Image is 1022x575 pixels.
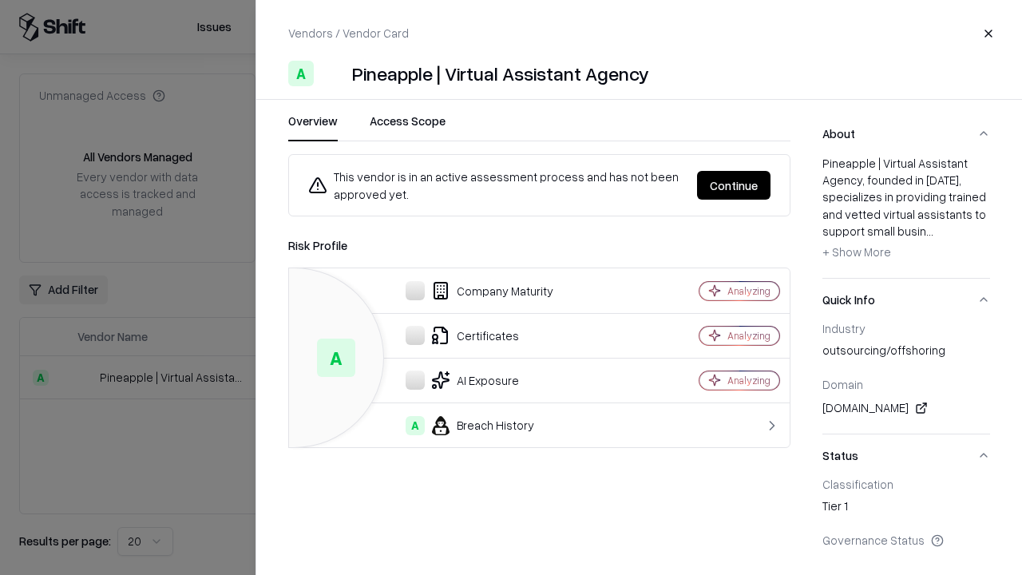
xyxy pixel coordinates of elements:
div: Classification [822,477,990,491]
button: About [822,113,990,155]
div: AI Exposure [302,371,644,390]
p: Vendors / Vendor Card [288,25,409,42]
div: Governance Status [822,533,990,547]
button: Continue [697,171,770,200]
div: A [317,339,355,377]
div: This vendor is in an active assessment process and has not been approved yet. [308,168,684,203]
div: Analyzing [727,329,770,343]
div: [DOMAIN_NAME] [822,399,990,418]
span: ... [926,224,933,238]
div: Company Maturity [302,281,644,300]
div: Analyzing [727,374,770,387]
div: Quick Info [822,321,990,434]
button: Quick Info [822,279,990,321]
div: Industry [822,321,990,335]
div: Domain [822,377,990,391]
button: Status [822,434,990,477]
button: Overview [288,113,338,141]
div: A [288,61,314,86]
button: Access Scope [370,113,446,141]
div: Pineapple | Virtual Assistant Agency [352,61,649,86]
div: Tier 1 [822,498,990,520]
div: Analyzing [727,284,770,298]
img: Pineapple | Virtual Assistant Agency [320,61,346,86]
div: About [822,155,990,278]
div: Breach History [302,416,644,435]
div: Certificates [302,326,644,345]
div: A [406,416,425,435]
div: Risk Profile [288,236,790,255]
span: + Show More [822,244,891,259]
div: Pineapple | Virtual Assistant Agency, founded in [DATE], specializes in providing trained and vet... [822,155,990,265]
button: + Show More [822,240,891,265]
div: outsourcing/offshoring [822,342,990,364]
